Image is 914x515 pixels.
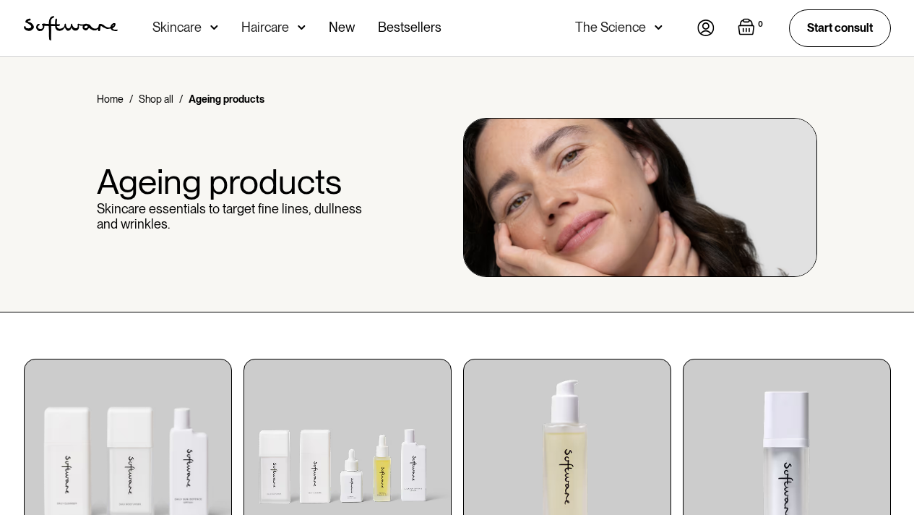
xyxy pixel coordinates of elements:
[97,92,124,106] a: Home
[129,92,133,106] div: /
[152,20,202,35] div: Skincare
[298,20,306,35] img: arrow down
[655,20,663,35] img: arrow down
[24,16,118,41] a: home
[24,16,118,41] img: Software Logo
[241,20,289,35] div: Haircare
[738,18,766,38] a: Open empty cart
[179,92,183,106] div: /
[755,18,766,31] div: 0
[189,92,264,106] div: Ageing products
[789,9,891,46] a: Start consult
[139,92,173,106] a: Shop all
[210,20,218,35] img: arrow down
[575,20,646,35] div: The Science
[97,163,378,201] h1: Ageing products
[97,201,378,232] p: Skincare essentials to target fine lines, dullness and wrinkles.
